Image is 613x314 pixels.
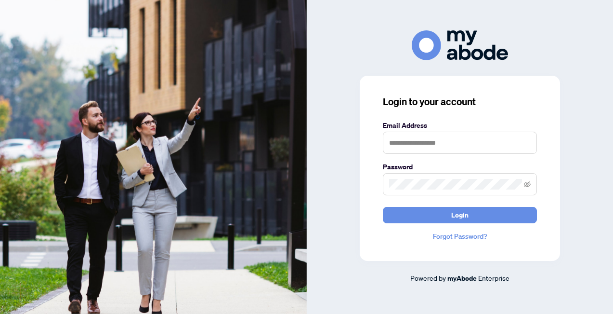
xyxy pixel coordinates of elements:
[410,273,446,282] span: Powered by
[383,231,537,242] a: Forgot Password?
[451,207,469,223] span: Login
[383,95,537,109] h3: Login to your account
[383,120,537,131] label: Email Address
[447,273,477,284] a: myAbode
[383,207,537,223] button: Login
[383,162,537,172] label: Password
[412,30,508,60] img: ma-logo
[478,273,509,282] span: Enterprise
[524,181,531,188] span: eye-invisible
